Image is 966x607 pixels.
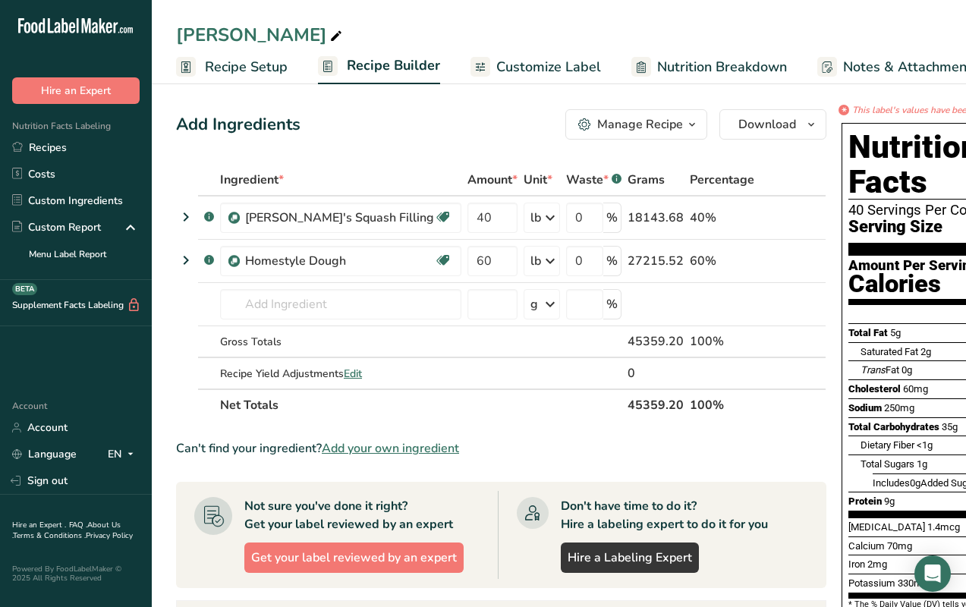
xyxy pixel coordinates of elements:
div: Powered By FoodLabelMaker © 2025 All Rights Reserved [12,565,140,583]
button: Manage Recipe [565,109,707,140]
span: 70mg [887,540,912,552]
a: Recipe Setup [176,50,288,84]
span: Total Carbohydrates [848,421,939,432]
a: Terms & Conditions . [13,530,86,541]
div: 0 [628,364,684,382]
div: 100% [690,332,754,351]
span: Recipe Setup [205,57,288,77]
span: Customize Label [496,57,601,77]
button: Download [719,109,826,140]
a: Hire an Expert . [12,520,66,530]
div: g [530,295,538,313]
div: Manage Recipe [597,115,683,134]
div: 27215.52 [628,252,684,270]
span: Iron [848,558,865,570]
span: Download [738,115,796,134]
span: 5g [890,327,901,338]
div: 40% [690,209,754,227]
span: Calcium [848,540,885,552]
span: 35g [942,421,958,432]
span: 60mg [903,383,928,395]
i: Trans [861,364,886,376]
span: Saturated Fat [861,346,918,357]
div: Can't find your ingredient? [176,439,826,458]
span: Edit [344,366,362,381]
span: Percentage [690,171,754,189]
img: Sub Recipe [228,212,240,224]
span: Get your label reviewed by an expert [251,549,457,567]
span: 0g [901,364,912,376]
div: [PERSON_NAME] [176,21,345,49]
span: Cholesterol [848,383,901,395]
th: Net Totals [217,388,625,420]
div: Gross Totals [220,334,461,350]
a: Nutrition Breakdown [631,50,787,84]
input: Add Ingredient [220,289,461,319]
span: Unit [524,171,552,189]
div: Custom Report [12,219,101,235]
div: lb [530,252,541,270]
span: 0g [910,477,920,489]
a: Privacy Policy [86,530,133,541]
span: Total Fat [848,327,888,338]
div: Open Intercom Messenger [914,555,951,592]
span: 2g [920,346,931,357]
a: FAQ . [69,520,87,530]
span: Nutrition Breakdown [657,57,787,77]
img: Sub Recipe [228,256,240,267]
span: Recipe Builder [347,55,440,76]
div: Don't have time to do it? Hire a labeling expert to do it for you [561,497,768,533]
span: 330mg [898,577,928,589]
span: Sodium [848,402,882,414]
span: 9g [884,495,895,507]
span: Protein [848,495,882,507]
span: <1g [917,439,933,451]
div: Recipe Yield Adjustments [220,366,461,382]
span: Ingredient [220,171,284,189]
span: Serving Size [848,218,942,237]
th: 45359.20 [625,388,687,420]
div: lb [530,209,541,227]
span: Potassium [848,577,895,589]
div: Not sure you've done it right? Get your label reviewed by an expert [244,497,453,533]
div: BETA [12,283,37,295]
div: EN [108,445,140,464]
span: 2mg [867,558,887,570]
span: 1.4mcg [927,521,960,533]
div: 60% [690,252,754,270]
span: Amount [467,171,518,189]
span: Fat [861,364,899,376]
span: Dietary Fiber [861,439,914,451]
span: 1g [917,458,927,470]
span: Add your own ingredient [322,439,459,458]
div: 45359.20 [628,332,684,351]
span: Total Sugars [861,458,914,470]
a: About Us . [12,520,121,541]
div: [PERSON_NAME]'s Squash Filling [245,209,434,227]
button: Hire an Expert [12,77,140,104]
span: Grams [628,171,665,189]
div: Add Ingredients [176,112,300,137]
a: Customize Label [470,50,601,84]
th: 100% [687,388,757,420]
a: Hire a Labeling Expert [561,543,699,573]
span: 250mg [884,402,914,414]
button: Get your label reviewed by an expert [244,543,464,573]
a: Recipe Builder [318,49,440,85]
div: Waste [566,171,621,189]
a: Language [12,441,77,467]
span: [MEDICAL_DATA] [848,521,925,533]
div: 18143.68 [628,209,684,227]
div: Homestyle Dough [245,252,434,270]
